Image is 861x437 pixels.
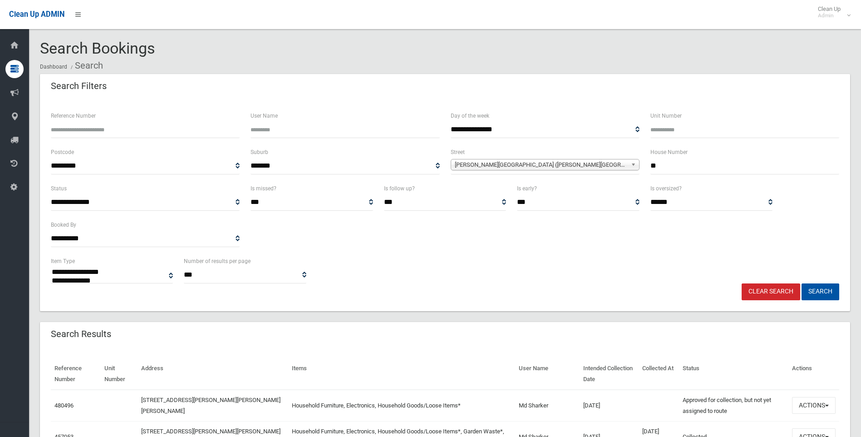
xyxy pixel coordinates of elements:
header: Search Results [40,325,122,343]
label: Number of results per page [184,256,251,266]
header: Search Filters [40,77,118,95]
span: [PERSON_NAME][GEOGRAPHIC_DATA] ([PERSON_NAME][GEOGRAPHIC_DATA][PERSON_NAME]) [455,159,627,170]
th: User Name [515,358,580,390]
li: Search [69,57,103,74]
label: Is missed? [251,184,276,194]
label: Is oversized? [650,184,682,194]
td: Household Furniture, Electronics, Household Goods/Loose Items* [288,390,515,422]
label: Street [451,147,465,157]
th: Reference Number [51,358,101,390]
label: Suburb [251,147,268,157]
label: Status [51,184,67,194]
span: Clean Up [813,5,850,19]
a: [STREET_ADDRESS][PERSON_NAME][PERSON_NAME][PERSON_NAME] [141,397,280,414]
th: Items [288,358,515,390]
button: Actions [792,397,836,414]
a: Dashboard [40,64,67,70]
label: Reference Number [51,111,96,121]
label: House Number [650,147,688,157]
label: Item Type [51,256,75,266]
button: Search [802,283,839,300]
a: 480496 [54,402,74,409]
th: Actions [788,358,839,390]
td: Approved for collection, but not yet assigned to route [679,390,788,422]
label: User Name [251,111,278,121]
th: Status [679,358,788,390]
th: Address [138,358,289,390]
th: Unit Number [101,358,137,390]
th: Intended Collection Date [580,358,638,390]
th: Collected At [639,358,679,390]
label: Is early? [517,184,537,194]
label: Day of the week [451,111,489,121]
small: Admin [818,12,841,19]
label: Postcode [51,147,74,157]
label: Booked By [51,220,76,230]
label: Is follow up? [384,184,415,194]
span: Search Bookings [40,39,155,57]
a: Clear Search [742,283,800,300]
td: Md Sharker [515,390,580,422]
label: Unit Number [650,111,682,121]
span: Clean Up ADMIN [9,10,64,19]
td: [DATE] [580,390,638,422]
